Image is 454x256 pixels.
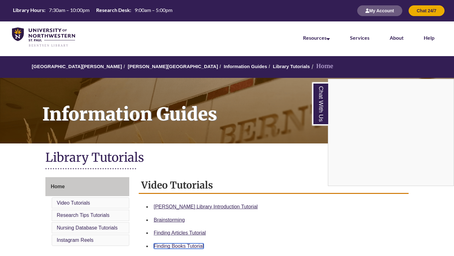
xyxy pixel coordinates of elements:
iframe: Chat Widget [328,79,454,186]
img: UNWSP Library Logo [12,27,75,47]
a: Services [350,35,370,41]
a: Chat With Us [312,82,328,125]
a: About [390,35,404,41]
div: Chat With Us [328,79,454,186]
a: Resources [303,35,330,41]
a: Help [424,35,434,41]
